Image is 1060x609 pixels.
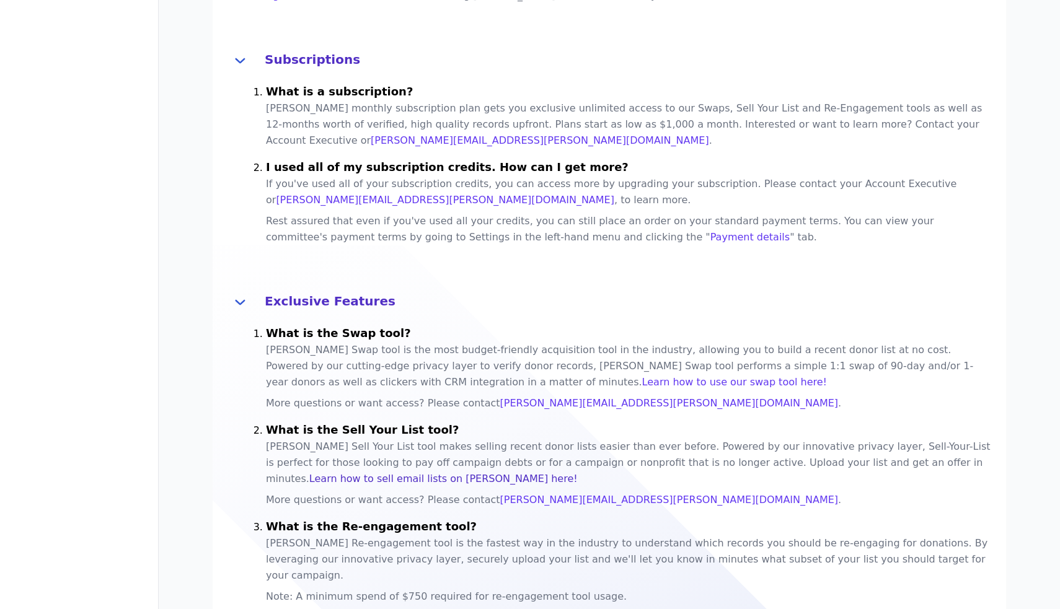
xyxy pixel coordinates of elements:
[227,48,991,73] button: Subscriptions
[309,473,578,484] a: Learn how to sell email lists on [PERSON_NAME] here!
[266,176,991,208] p: If you've used all of your subscription credits, you can access more by upgrading your subscripti...
[266,100,991,149] p: [PERSON_NAME] monthly subscription plan gets you exclusive unlimited access to our Swaps, Sell Yo...
[266,515,991,535] h4: What is the Re-engagement tool?
[266,492,991,508] p: More questions or want access? Please contact .
[266,535,991,584] p: [PERSON_NAME] Re-engagement tool is the fastest way in the industry to understand which records y...
[266,419,991,439] h4: What is the Sell Your List tool?
[276,194,614,206] a: [PERSON_NAME][EMAIL_ADDRESS][PERSON_NAME][DOMAIN_NAME]
[266,213,991,245] p: Rest assured that even if you've used all your credits, you can still place an order on your stan...
[266,342,991,390] p: [PERSON_NAME] Swap tool is the most budget-friendly acquisition tool in the industry, allowing yo...
[710,231,790,243] a: Payment details
[371,134,709,146] a: [PERSON_NAME][EMAIL_ADDRESS][PERSON_NAME][DOMAIN_NAME]
[265,290,991,310] h4: Exclusive Features
[266,81,991,100] h4: What is a subscription?
[266,589,991,605] p: Note: A minimum spend of $750 required for re-engagement tool usage.
[642,376,827,388] a: Learn how to use our swap tool here!
[266,322,991,342] h4: What is the Swap tool?
[266,156,991,176] h4: I used all of my subscription credits. How can I get more?
[265,48,991,68] h4: Subscriptions
[266,395,991,411] p: More questions or want access? Please contact .
[500,494,839,506] a: [PERSON_NAME][EMAIL_ADDRESS][PERSON_NAME][DOMAIN_NAME]
[500,397,839,409] a: [PERSON_NAME][EMAIL_ADDRESS][PERSON_NAME][DOMAIN_NAME]
[227,290,991,315] button: Exclusive Features
[266,439,991,487] p: [PERSON_NAME] Sell Your List tool makes selling recent donor lists easier than ever before. Power...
